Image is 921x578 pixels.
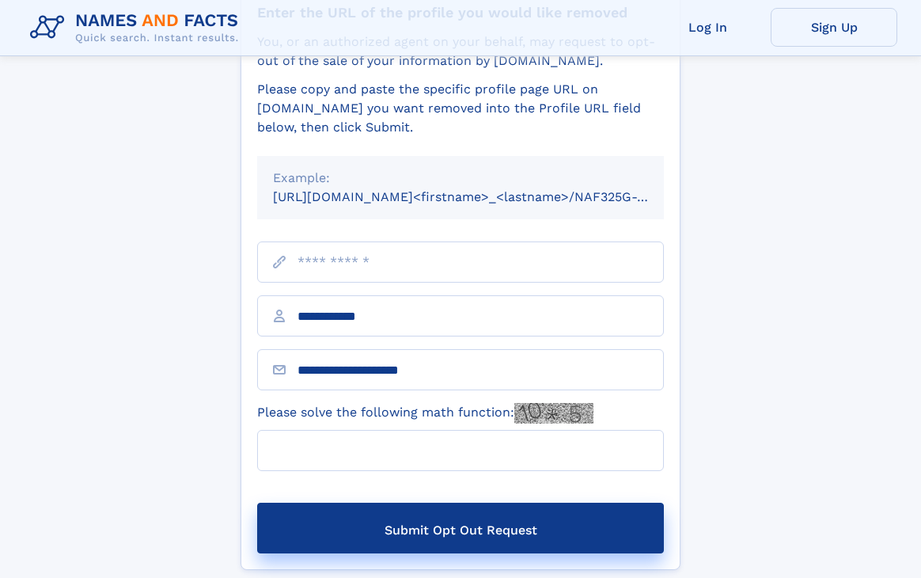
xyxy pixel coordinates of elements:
[257,403,593,424] label: Please solve the following math function:
[771,8,897,47] a: Sign Up
[273,189,694,204] small: [URL][DOMAIN_NAME]<firstname>_<lastname>/NAF325G-xxxxxxxx
[24,6,252,49] img: Logo Names and Facts
[257,80,664,137] div: Please copy and paste the specific profile page URL on [DOMAIN_NAME] you want removed into the Pr...
[273,169,648,188] div: Example:
[257,503,664,553] button: Submit Opt Out Request
[644,8,771,47] a: Log In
